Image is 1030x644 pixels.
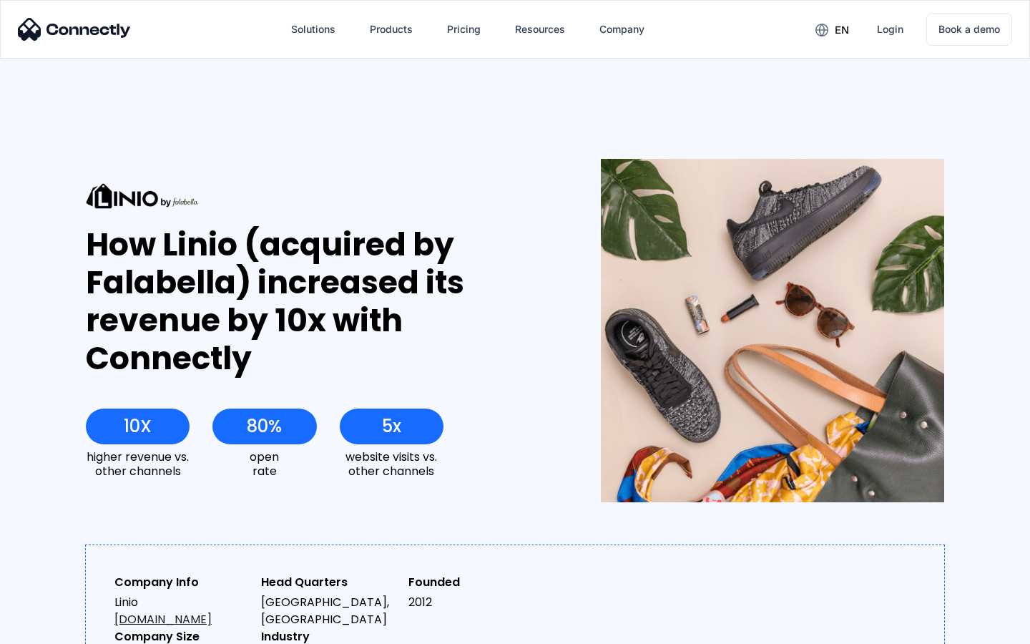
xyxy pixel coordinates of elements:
div: How Linio (acquired by Falabella) increased its revenue by 10x with Connectly [86,226,549,377]
div: en [804,19,860,40]
div: Resources [515,19,565,39]
div: website visits vs. other channels [340,450,443,477]
a: [DOMAIN_NAME] [114,611,212,628]
div: Solutions [280,12,347,47]
a: Login [865,12,915,47]
a: Book a demo [926,13,1012,46]
div: Head Quarters [261,574,396,591]
div: open rate [212,450,316,477]
div: higher revenue vs. other channels [86,450,190,477]
div: Company [588,12,656,47]
aside: Language selected: English [14,619,86,639]
div: Resources [504,12,577,47]
div: 2012 [408,594,544,611]
div: 80% [247,416,282,436]
div: [GEOGRAPHIC_DATA], [GEOGRAPHIC_DATA] [261,594,396,628]
div: Company Info [114,574,250,591]
div: Products [370,19,413,39]
a: Pricing [436,12,492,47]
div: 10X [124,416,152,436]
img: Connectly Logo [18,18,131,41]
div: Company [599,19,644,39]
div: Founded [408,574,544,591]
div: 5x [382,416,401,436]
div: Login [877,19,903,39]
div: Products [358,12,424,47]
div: Pricing [447,19,481,39]
div: Linio [114,594,250,628]
ul: Language list [29,619,86,639]
div: en [835,20,849,40]
div: Solutions [291,19,335,39]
